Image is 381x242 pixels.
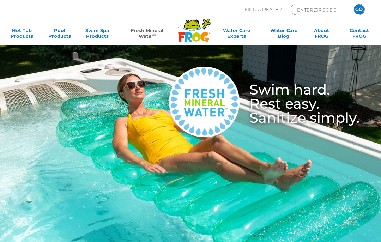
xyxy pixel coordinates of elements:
[345,28,374,42] a: ContactFROG
[212,28,261,42] a: Water CareExperts
[7,28,36,42] a: Hot TubProducts
[45,28,74,42] a: PoolProducts
[245,4,282,15] p: Find A Dealer
[354,4,364,14] input: GO
[120,28,174,42] a: Fresh MineralWater∞
[240,83,359,125] h3: Swim hard. Rest easy. Sanitize simply.
[296,6,344,14] input: Zip Code Form
[153,33,156,37] sup: ∞
[269,28,298,42] a: Water CareBlog
[307,28,336,42] a: AboutFROG
[83,28,112,42] a: Swim SpaProducts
